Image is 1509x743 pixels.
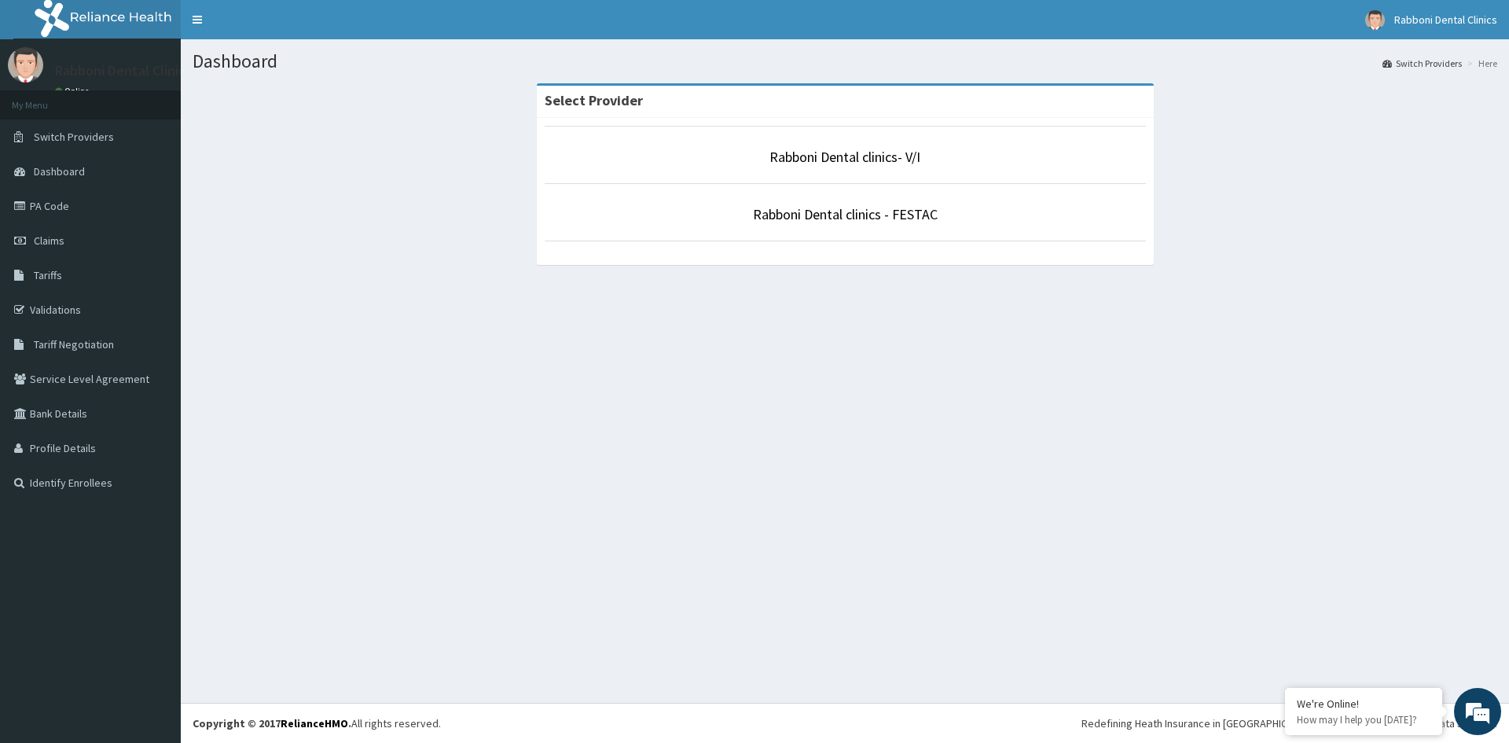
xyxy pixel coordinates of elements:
li: Here [1463,57,1497,70]
span: Dashboard [34,164,85,178]
a: Rabboni Dental clinics- V/I [769,148,920,166]
span: Rabboni Dental Clinics [1394,13,1497,27]
div: Redefining Heath Insurance in [GEOGRAPHIC_DATA] using Telemedicine and Data Science! [1081,715,1497,731]
strong: Copyright © 2017 . [193,716,351,730]
footer: All rights reserved. [181,703,1509,743]
a: Rabboni Dental clinics - FESTAC [753,205,938,223]
strong: Select Provider [545,91,643,109]
p: How may I help you today? [1297,713,1430,726]
span: Tariff Negotiation [34,337,114,351]
a: Online [55,86,93,97]
h1: Dashboard [193,51,1497,72]
a: RelianceHMO [281,716,348,730]
span: Claims [34,234,64,248]
p: Rabboni Dental Clinics [55,64,192,78]
img: User Image [1365,10,1385,30]
div: We're Online! [1297,697,1430,711]
span: Switch Providers [34,130,114,144]
span: Tariffs [34,268,62,282]
a: Switch Providers [1382,57,1462,70]
img: User Image [8,47,43,83]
